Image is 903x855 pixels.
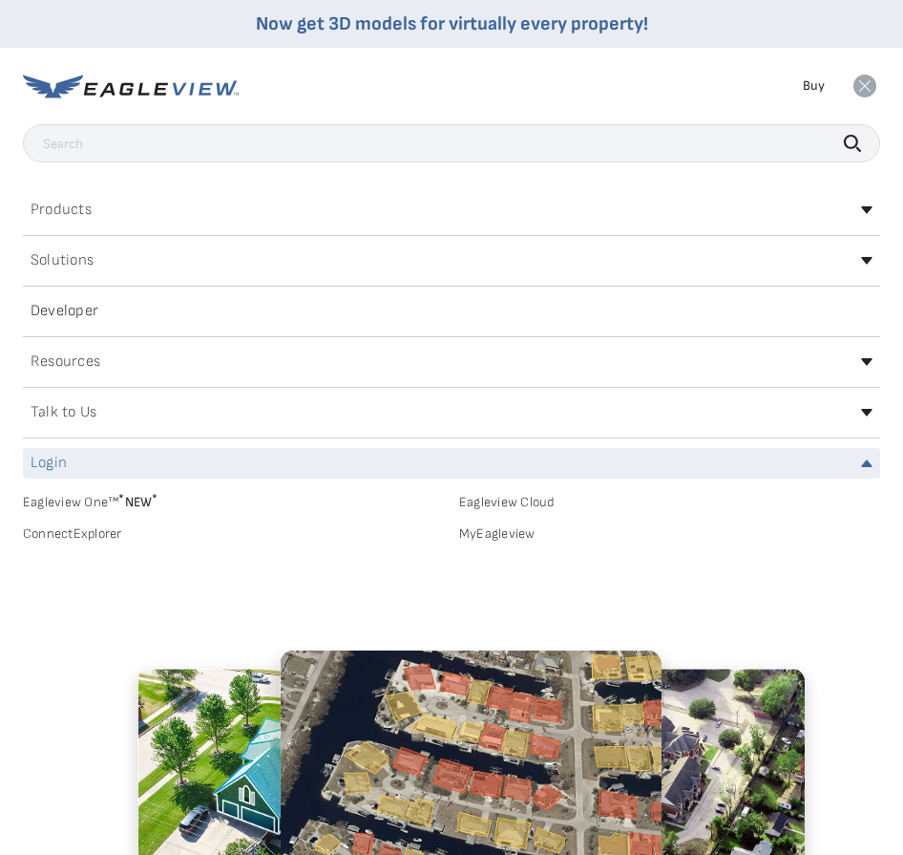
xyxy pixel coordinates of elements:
a: Eagleview One™*NEW* [23,488,444,510]
a: Eagleview Cloud [459,494,880,511]
h2: Products [31,203,92,218]
h2: Login [31,456,67,471]
h2: Developer [31,304,98,319]
a: ConnectExplorer [23,525,444,543]
a: MyEagleview [459,525,880,543]
a: Developer [23,296,880,327]
a: Buy [803,77,825,95]
a: Now get 3D models for virtually every property! [256,12,648,35]
h2: Resources [31,354,100,370]
h2: Talk to Us [31,405,96,420]
input: Search [23,124,880,162]
span: NEW [118,494,157,510]
h2: Solutions [31,253,94,268]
